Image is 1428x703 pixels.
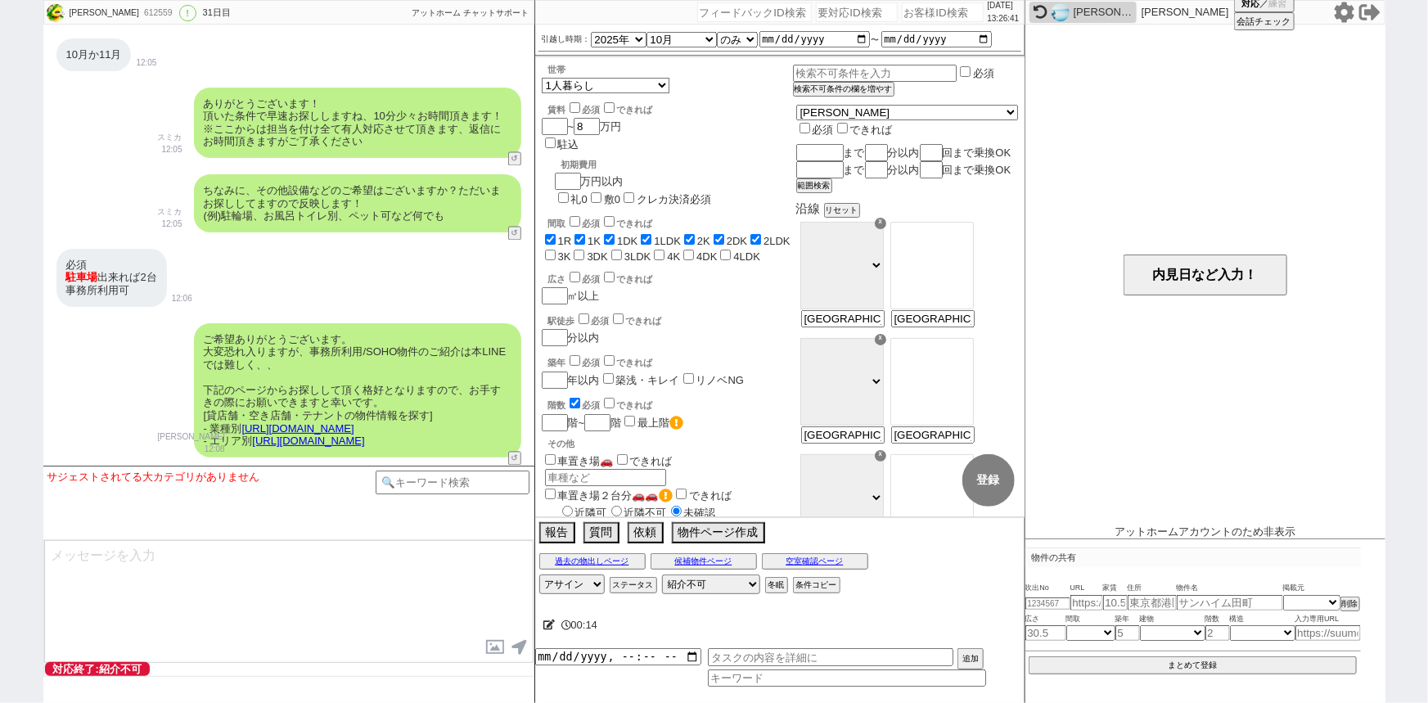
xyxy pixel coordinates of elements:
[139,7,176,20] div: 612559
[708,669,986,687] input: キーワード
[637,193,711,205] label: クレカ決済必須
[558,250,571,263] label: 3K
[172,292,192,305] p: 12:06
[558,507,607,519] label: 近隣可
[1025,613,1066,626] span: 広さ
[696,374,745,386] label: リノベNG
[561,159,711,171] div: 初期費用
[1124,255,1287,295] button: 内見日など入力！
[548,438,793,450] p: その他
[56,38,132,71] div: 10月か11月
[1070,595,1103,611] input: https://suumo.jp/chintai/jnc_000022489271
[733,250,760,263] label: 4LDK
[548,64,793,76] div: 世帯
[1128,582,1177,595] span: 住所
[158,143,182,156] p: 12:05
[672,522,765,543] button: 物件ページ作成
[548,311,793,327] div: 駅徒歩
[542,269,793,304] div: ㎡以上
[628,522,664,543] button: 依頼
[872,35,880,44] label: 〜
[1025,625,1066,641] input: 30.5
[673,489,732,502] label: できれば
[624,250,651,263] label: 3LDK
[667,250,680,263] label: 4K
[637,417,683,429] label: 最上階
[1177,595,1283,611] input: サンハイム田町
[583,400,601,410] span: 必須
[45,662,150,676] span: 対応終了:紹介不可
[548,269,793,286] div: 広さ
[601,219,653,228] label: できれば
[194,174,521,232] div: ちなみに、その他設備などのご希望はございますか？ただいまお探ししてますので反映します！ (例)駐輪場、お風呂トイレ別、ペット可など何でも
[793,65,957,82] input: 検索不可条件を入力
[793,82,894,97] button: 検索不可条件の欄を増やす
[614,455,673,467] label: できれば
[1052,3,1070,21] img: 0hEWoXB7GFGnhCITNIyH5kBzJxGRJhUENqPUVQF3BxF0koQVguaUICGCV1QRh8EV0mbUEBSXJ2RE9OMm0eXHfmTEURRE94EVk...
[973,67,994,79] label: 必須
[610,316,662,326] label: できれば
[1066,613,1115,626] span: 間取
[542,413,793,431] div: 階~ 階
[203,7,231,20] div: 31日目
[1205,613,1230,626] span: 階数
[545,454,556,465] input: 車置き場🚗
[796,178,832,193] button: 範囲検索
[796,201,821,215] span: 沿線
[1234,12,1295,30] button: 会話チェック
[508,452,521,466] button: ↺
[548,214,793,230] div: 間取
[834,124,893,136] label: できれば
[793,577,840,593] button: 条件コピー
[542,455,614,467] label: 車置き場🚗
[1128,595,1177,611] input: 東京都港区海岸３
[697,2,812,22] input: フィードバックID検索
[158,218,182,231] p: 12:05
[158,131,182,144] p: スミカ
[376,471,530,494] input: 🔍キーワード検索
[583,522,619,543] button: 質問
[816,2,898,22] input: 要対応ID検索
[542,311,793,346] div: 分以内
[545,469,666,486] input: 車種など
[1025,548,1361,567] p: 物件の共有
[548,353,793,369] div: 築年
[764,235,791,247] label: 2LDK
[601,105,653,115] label: できれば
[571,193,588,205] label: 礼0
[943,146,1011,159] span: 回まで乗換OK
[1142,6,1229,19] p: [PERSON_NAME]
[508,152,521,166] button: ↺
[588,235,601,247] label: 1K
[801,426,885,444] input: 🔍
[1115,525,1295,539] p: アットホームアカウントのため非表示
[1237,16,1291,28] span: 会話チェック
[875,334,886,345] div: ☓
[604,398,615,408] input: できれば
[583,274,601,284] span: 必須
[604,216,615,227] input: できれば
[902,2,984,22] input: お客様ID検索
[696,250,717,263] label: 4DK
[583,105,601,115] span: 必須
[1070,582,1103,595] span: URL
[813,124,834,136] span: 必須
[891,426,975,444] input: 🔍
[56,249,167,307] div: 必須 出来れば2台 事務所利用可
[508,227,521,241] button: ↺
[604,272,615,282] input: できれば
[604,102,615,113] input: できれば
[539,522,575,543] button: 報告
[962,454,1015,507] button: 登録
[875,218,886,229] div: ☓
[1140,613,1205,626] span: 建物
[601,358,653,367] label: できれば
[654,235,681,247] label: 1LDK
[891,310,975,327] input: 🔍
[562,506,573,516] input: 近隣可
[708,648,953,666] input: タスクの内容を詳細に
[555,152,711,207] div: 万円以内
[47,471,376,484] div: サジェストされてる大カテゴリがありません
[67,7,139,20] div: [PERSON_NAME]
[697,235,710,247] label: 2K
